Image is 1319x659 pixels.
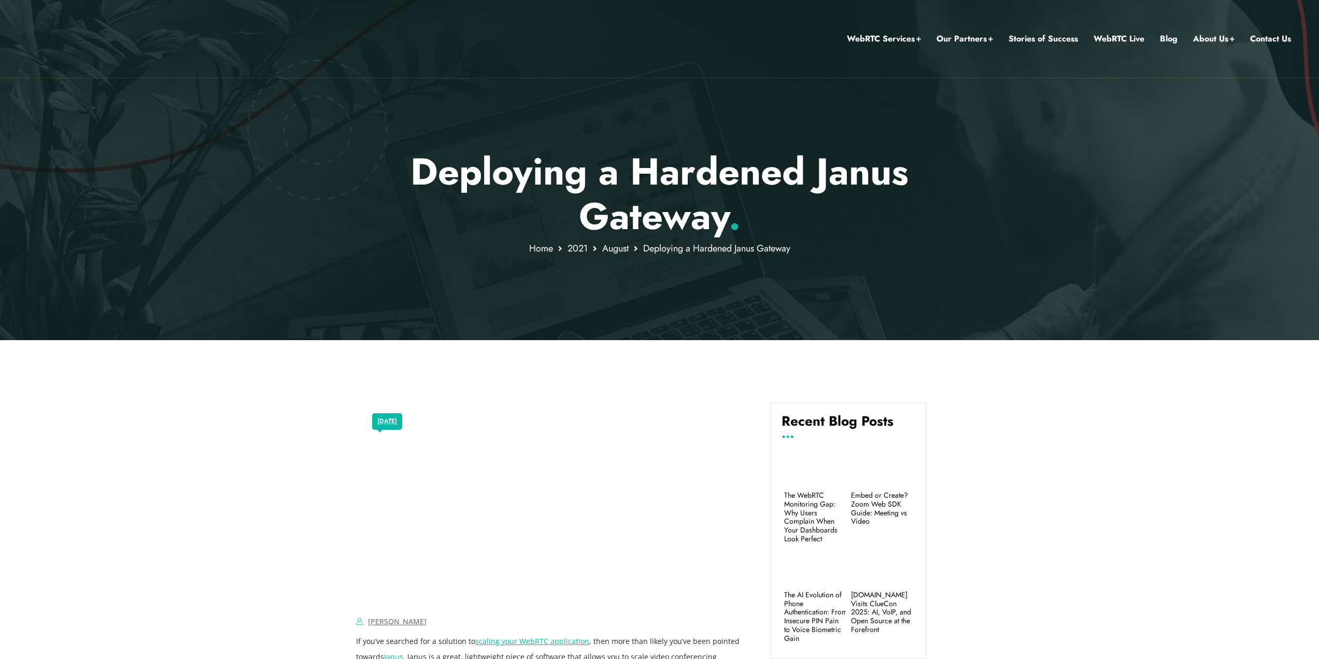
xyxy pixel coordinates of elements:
[529,242,553,255] a: Home
[1193,32,1235,46] a: About Us
[784,591,846,643] a: The AI Evolution of Phone Authentication: From Insecure PIN Pain to Voice Biometric Gain
[784,491,846,543] a: The WebRTC Monitoring Gap: Why Users Complain When Your Dashboards Look Perfect
[851,491,913,526] a: Embed or Create? Zoom Web SDK Guide: Meeting vs Video
[368,616,427,626] a: [PERSON_NAME]
[602,242,629,255] a: August
[1009,32,1078,46] a: Stories of Success
[1094,32,1144,46] a: WebRTC Live
[851,591,913,634] a: [DOMAIN_NAME] Visits ClueCon 2025: AI, VoIP, and Open Source at the Forefront
[568,242,588,255] a: 2021
[782,413,915,437] h4: Recent Blog Posts
[475,636,589,646] a: scaling your WebRTC application
[643,242,790,255] span: Deploying a Hardened Janus Gateway
[356,149,963,239] p: Deploying a Hardened Janus Gateway
[1250,32,1291,46] a: Contact Us
[937,32,993,46] a: Our Partners
[377,415,397,428] a: [DATE]
[729,189,741,243] span: .
[1160,32,1178,46] a: Blog
[847,32,921,46] a: WebRTC Services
